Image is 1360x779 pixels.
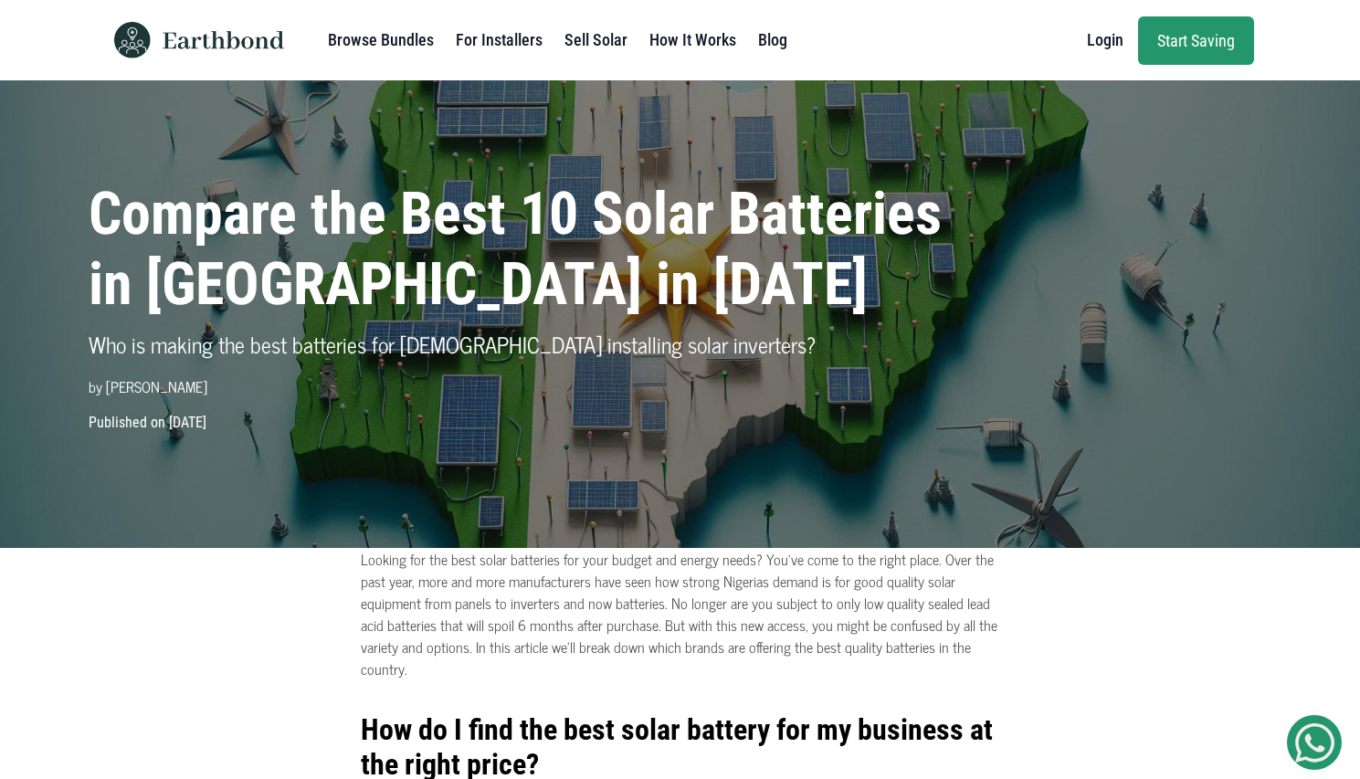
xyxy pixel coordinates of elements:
[328,22,434,58] a: Browse Bundles
[89,328,971,361] p: Who is making the best batteries for [DEMOGRAPHIC_DATA] installing solar inverters?
[89,375,971,397] p: by [PERSON_NAME]
[758,22,787,58] a: Blog
[89,180,971,321] h1: Compare the Best 10 Solar Batteries in [GEOGRAPHIC_DATA] in [DATE]
[564,22,627,58] a: Sell Solar
[107,7,284,73] a: Earthbond icon logo Earthbond text logo
[1295,723,1334,763] img: Get Started On Earthbond Via Whatsapp
[1138,16,1254,65] a: Start Saving
[456,22,543,58] a: For Installers
[649,22,736,58] a: How It Works
[361,548,1000,679] p: Looking for the best solar batteries for your budget and energy needs? You've come to the right p...
[78,412,1283,434] p: Published on [DATE]
[107,22,158,58] img: Earthbond icon logo
[163,31,284,49] img: Earthbond text logo
[1087,22,1123,58] a: Login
